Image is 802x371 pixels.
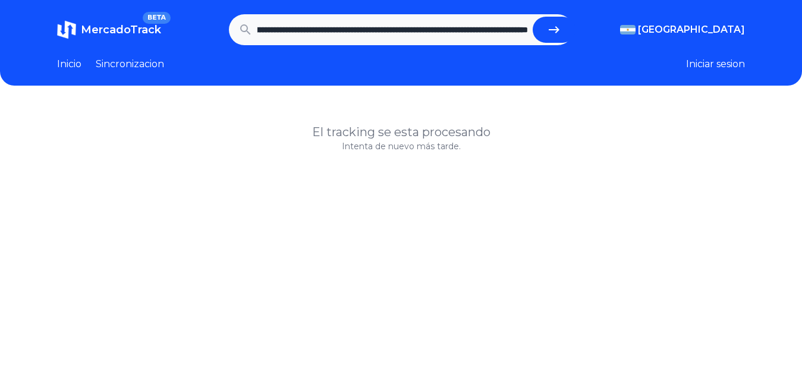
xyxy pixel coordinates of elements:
a: Sincronizacion [96,57,164,71]
img: Argentina [620,25,636,34]
button: Iniciar sesion [686,57,745,71]
a: Inicio [57,57,81,71]
span: [GEOGRAPHIC_DATA] [638,23,745,37]
img: MercadoTrack [57,20,76,39]
a: MercadoTrackBETA [57,20,161,39]
span: BETA [143,12,171,24]
button: [GEOGRAPHIC_DATA] [620,23,745,37]
p: Intenta de nuevo más tarde. [57,140,745,152]
h1: El tracking se esta procesando [57,124,745,140]
span: MercadoTrack [81,23,161,36]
